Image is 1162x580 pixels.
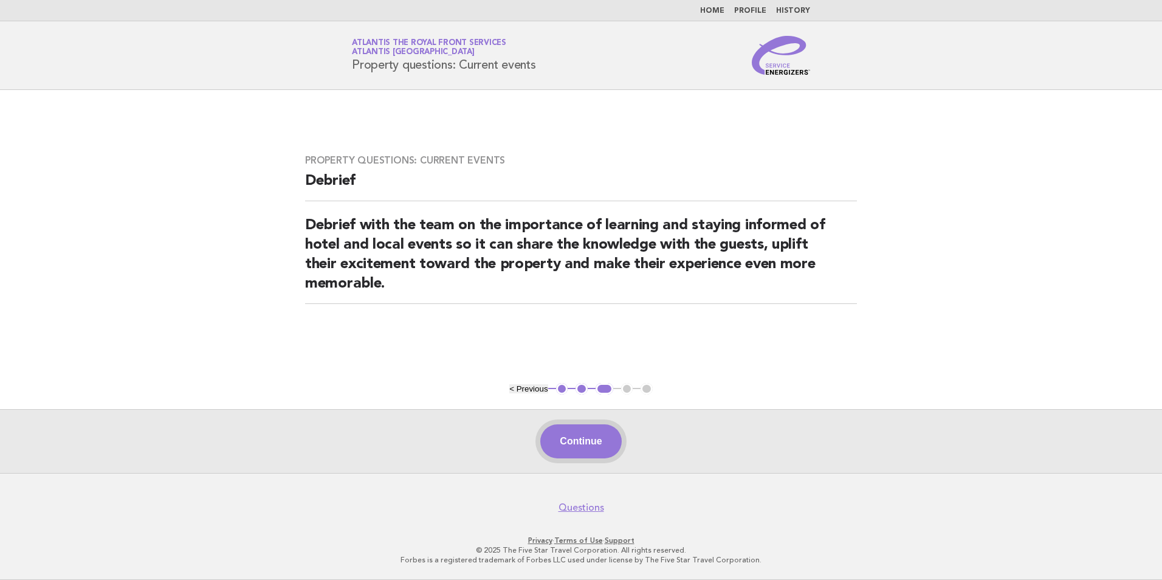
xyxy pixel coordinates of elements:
a: Support [605,536,634,545]
button: Continue [540,424,621,458]
h2: Debrief with the team on the importance of learning and staying informed of hotel and local event... [305,216,857,304]
h2: Debrief [305,171,857,201]
a: Terms of Use [554,536,603,545]
p: Forbes is a registered trademark of Forbes LLC used under license by The Five Star Travel Corpora... [209,555,953,565]
button: < Previous [509,384,548,393]
a: Atlantis The Royal Front ServicesAtlantis [GEOGRAPHIC_DATA] [352,39,506,56]
button: 1 [556,383,568,395]
p: · · [209,536,953,545]
button: 3 [596,383,613,395]
a: Home [700,7,724,15]
img: Service Energizers [752,36,810,75]
a: Profile [734,7,766,15]
span: Atlantis [GEOGRAPHIC_DATA] [352,49,475,57]
h1: Property questions: Current events [352,40,536,71]
a: Privacy [528,536,552,545]
h3: Property questions: Current events [305,154,857,167]
a: History [776,7,810,15]
a: Questions [559,502,604,514]
p: © 2025 The Five Star Travel Corporation. All rights reserved. [209,545,953,555]
button: 2 [576,383,588,395]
